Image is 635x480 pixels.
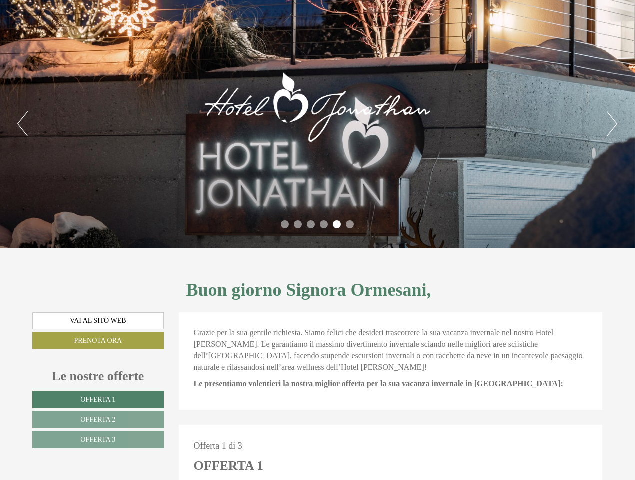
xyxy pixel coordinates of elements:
p: Grazie per la sua gentile richiesta. Siamo felici che desideri trascorrere la sua vacanza inverna... [194,327,588,373]
button: Previous [17,111,28,136]
a: Prenota ora [32,332,164,349]
h1: Buon giorno Signora Ormesani, [186,280,431,300]
a: Vai al sito web [32,312,164,329]
button: Next [607,111,617,136]
span: Offerta 1 di 3 [194,441,242,451]
div: Offerta 1 [194,456,263,475]
span: Offerta 3 [80,436,115,443]
span: Offerta 1 [80,396,115,403]
span: Offerta 2 [80,416,115,423]
div: Le nostre offerte [32,367,164,385]
strong: Le presentiamo volentieri la nostra miglior offerta per la sua vacanza invernale in [GEOGRAPHIC_D... [194,379,563,388]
